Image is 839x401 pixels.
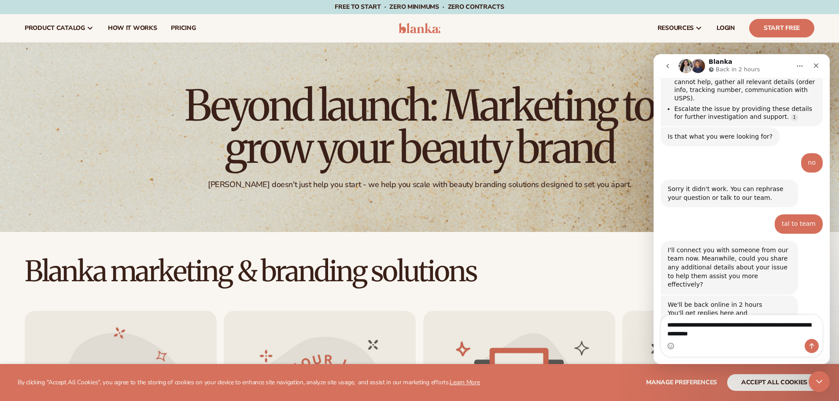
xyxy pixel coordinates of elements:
[399,23,440,33] img: logo
[18,379,480,386] p: By clicking "Accept All Cookies", you agree to the storing of cookies on your device to enhance s...
[749,19,814,37] a: Start Free
[646,374,717,391] button: Manage preferences
[809,371,830,392] iframe: Intercom live chat
[101,14,164,42] a: How It Works
[710,14,742,42] a: LOGIN
[171,25,196,32] span: pricing
[654,54,830,364] iframe: Intercom live chat
[658,25,694,32] span: resources
[727,374,821,391] button: accept all cookies
[335,3,504,11] span: Free to start · ZERO minimums · ZERO contracts
[18,14,101,42] a: product catalog
[651,14,710,42] a: resources
[450,378,480,386] a: Learn More
[208,180,631,190] div: [PERSON_NAME] doesn't just help you start - we help you scale with beauty branding solutions desi...
[177,85,662,169] h1: Beyond launch: Marketing to grow your beauty brand
[164,14,203,42] a: pricing
[25,25,85,32] span: product catalog
[646,378,717,386] span: Manage preferences
[108,25,157,32] span: How It Works
[717,25,735,32] span: LOGIN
